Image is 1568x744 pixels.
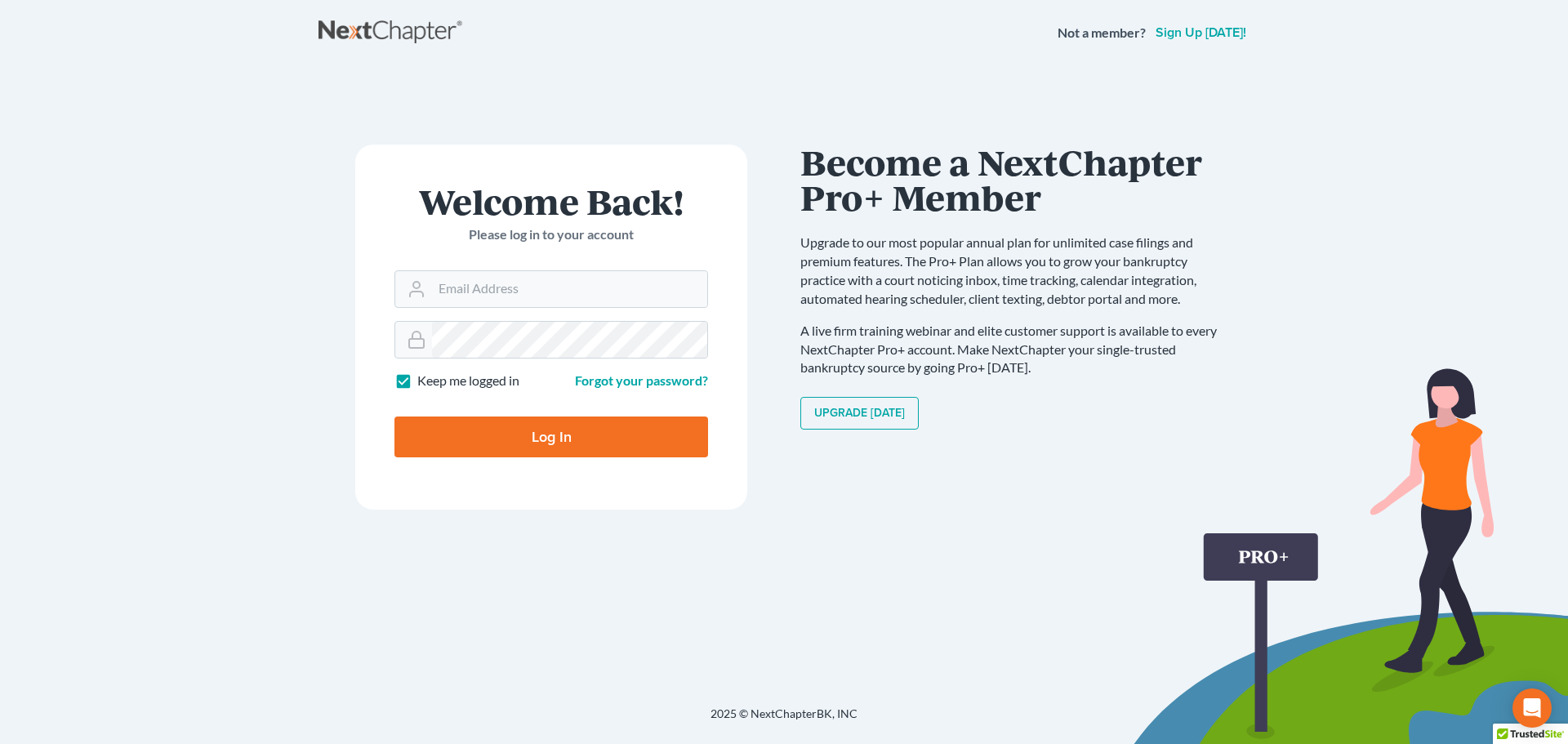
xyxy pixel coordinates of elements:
[318,706,1249,735] div: 2025 © NextChapterBK, INC
[800,234,1233,308] p: Upgrade to our most popular annual plan for unlimited case filings and premium features. The Pro+...
[1152,26,1249,39] a: Sign up [DATE]!
[800,397,919,430] a: Upgrade [DATE]
[800,145,1233,214] h1: Become a NextChapter Pro+ Member
[394,225,708,244] p: Please log in to your account
[417,372,519,390] label: Keep me logged in
[432,271,707,307] input: Email Address
[800,322,1233,378] p: A live firm training webinar and elite customer support is available to every NextChapter Pro+ ac...
[575,372,708,388] a: Forgot your password?
[1512,688,1552,728] div: Open Intercom Messenger
[394,417,708,457] input: Log In
[1058,24,1146,42] strong: Not a member?
[394,184,708,219] h1: Welcome Back!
